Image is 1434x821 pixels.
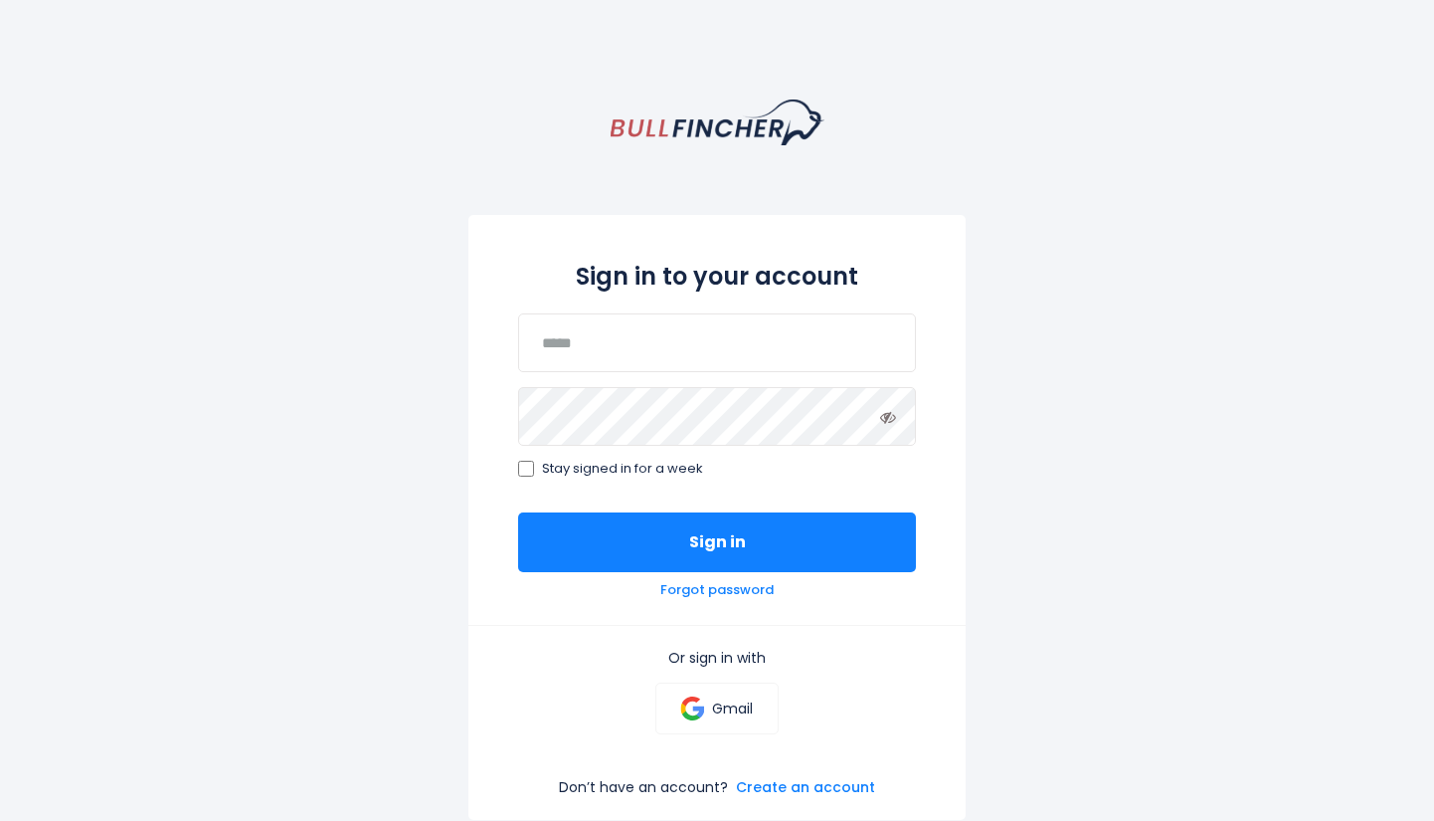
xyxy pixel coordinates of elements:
[611,100,824,145] a: homepage
[542,461,703,478] span: Stay signed in for a week
[660,582,774,599] a: Forgot password
[655,683,778,734] a: Gmail
[712,700,753,718] p: Gmail
[518,513,916,572] button: Sign in
[559,778,728,796] p: Don’t have an account?
[518,259,916,294] h2: Sign in to your account
[518,649,916,667] p: Or sign in with
[518,461,534,477] input: Stay signed in for a week
[736,778,875,796] a: Create an account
